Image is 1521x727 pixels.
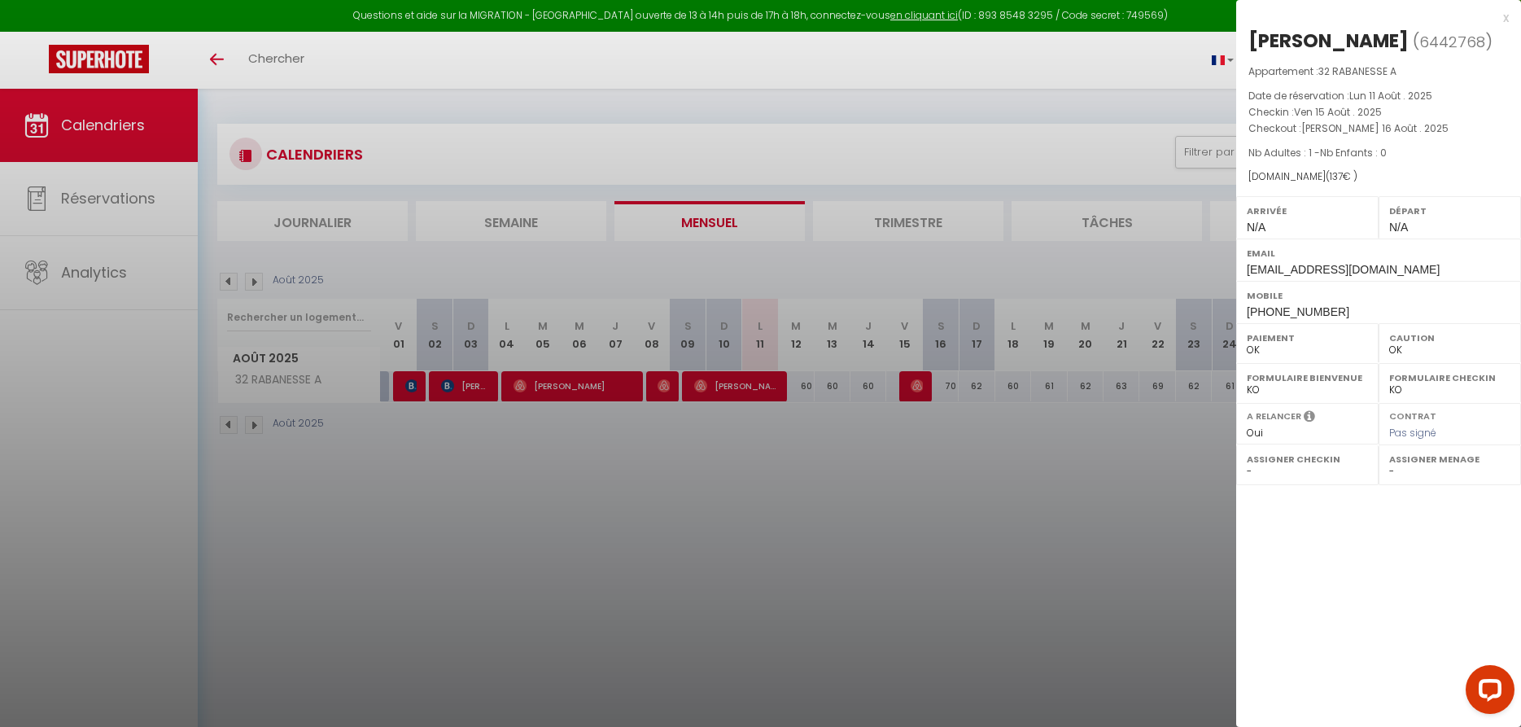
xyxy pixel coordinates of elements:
[1330,169,1343,183] span: 137
[1453,659,1521,727] iframe: LiveChat chat widget
[1247,221,1265,234] span: N/A
[1413,30,1493,53] span: ( )
[1247,305,1349,318] span: [PHONE_NUMBER]
[1236,8,1509,28] div: x
[1247,203,1368,219] label: Arrivée
[1247,451,1368,467] label: Assigner Checkin
[1247,245,1510,261] label: Email
[1389,370,1510,386] label: Formulaire Checkin
[1349,89,1432,103] span: Lun 11 Août . 2025
[1326,169,1357,183] span: ( € )
[1389,426,1436,440] span: Pas signé
[1294,105,1382,119] span: Ven 15 Août . 2025
[1301,121,1449,135] span: [PERSON_NAME] 16 Août . 2025
[1248,120,1509,137] p: Checkout :
[1247,287,1510,304] label: Mobile
[1389,203,1510,219] label: Départ
[1248,146,1387,160] span: Nb Adultes : 1 -
[1247,409,1301,423] label: A relancer
[1320,146,1387,160] span: Nb Enfants : 0
[1247,370,1368,386] label: Formulaire Bienvenue
[1389,330,1510,346] label: Caution
[1248,28,1409,54] div: [PERSON_NAME]
[1419,32,1485,52] span: 6442768
[1304,409,1315,427] i: Sélectionner OUI si vous souhaiter envoyer les séquences de messages post-checkout
[1247,263,1440,276] span: [EMAIL_ADDRESS][DOMAIN_NAME]
[1389,409,1436,420] label: Contrat
[1248,169,1509,185] div: [DOMAIN_NAME]
[1248,88,1509,104] p: Date de réservation :
[1248,104,1509,120] p: Checkin :
[1318,64,1396,78] span: 32 RABANESSE A
[1248,64,1509,80] p: Appartement :
[1389,451,1510,467] label: Assigner Menage
[1247,330,1368,346] label: Paiement
[1389,221,1408,234] span: N/A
